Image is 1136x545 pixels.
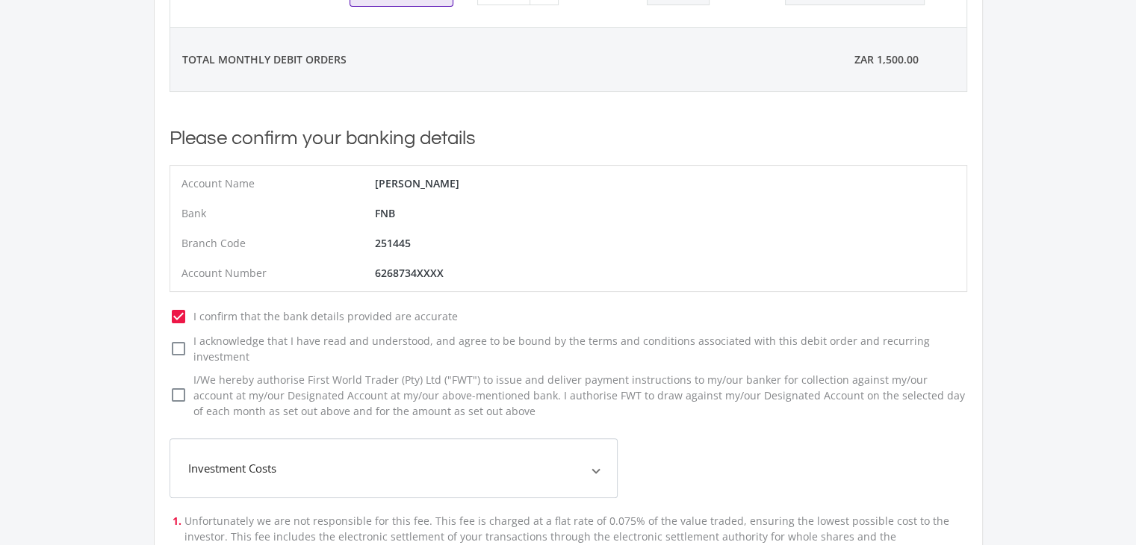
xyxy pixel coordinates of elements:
[375,228,568,258] div: 251445
[188,460,276,477] div: Investment Costs
[170,28,648,91] div: TOTAL MONTHLY DEBIT ORDERS
[181,258,375,288] div: Account Number
[170,127,967,150] h3: Please confirm your banking details
[170,438,618,498] mat-expansion-panel-header: Investment Costs
[807,28,966,91] div: ZAR 1,500.00
[181,199,375,228] div: Bank
[375,199,568,228] div: FNB
[187,372,967,419] span: I/We hereby authorise First World Trader (Pty) Ltd ("FWT") to issue and deliver payment instructi...
[170,340,187,358] i: check_box_outline_blank
[170,386,187,404] i: check_box_outline_blank
[187,333,967,364] span: I acknowledge that I have read and understood, and agree to be bound by the terms and conditions ...
[170,308,187,326] i: check_box
[187,308,967,324] span: I confirm that the bank details provided are accurate
[181,228,375,258] div: Branch Code
[181,169,375,199] div: Account Name
[375,169,568,199] div: [PERSON_NAME]
[375,258,568,288] div: 6268734XXXX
